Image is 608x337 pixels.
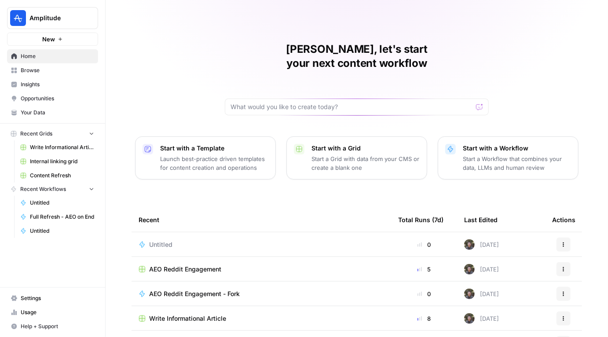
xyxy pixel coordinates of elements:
[7,63,98,77] a: Browse
[135,136,276,179] button: Start with a TemplateLaunch best-practice driven templates for content creation and operations
[7,49,98,63] a: Home
[7,33,98,46] button: New
[16,140,98,154] a: Write Informational Article
[464,208,498,232] div: Last Edited
[463,144,571,153] p: Start with a Workflow
[42,35,55,44] span: New
[16,196,98,210] a: Untitled
[231,103,472,111] input: What would you like to create today?
[398,240,450,249] div: 0
[139,265,384,274] a: AEO Reddit Engagement
[16,168,98,183] a: Content Refresh
[7,291,98,305] a: Settings
[160,154,268,172] p: Launch best-practice driven templates for content creation and operations
[21,109,94,117] span: Your Data
[7,305,98,319] a: Usage
[29,14,83,22] span: Amplitude
[7,106,98,120] a: Your Data
[7,127,98,140] button: Recent Grids
[398,289,450,298] div: 0
[286,136,427,179] button: Start with a GridStart a Grid with data from your CMS or create a blank one
[149,265,221,274] span: AEO Reddit Engagement
[464,264,475,275] img: maow1e9ocotky9esmvpk8ol9rk58
[398,208,443,232] div: Total Runs (7d)
[225,42,489,70] h1: [PERSON_NAME], let's start your next content workflow
[21,322,94,330] span: Help + Support
[21,66,94,74] span: Browse
[464,264,499,275] div: [DATE]
[398,265,450,274] div: 5
[21,81,94,88] span: Insights
[20,130,52,138] span: Recent Grids
[149,289,240,298] span: AEO Reddit Engagement - Fork
[311,144,420,153] p: Start with a Grid
[464,239,475,250] img: maow1e9ocotky9esmvpk8ol9rk58
[464,313,499,324] div: [DATE]
[311,154,420,172] p: Start a Grid with data from your CMS or create a blank one
[464,313,475,324] img: maow1e9ocotky9esmvpk8ol9rk58
[21,308,94,316] span: Usage
[149,314,226,323] span: Write Informational Article
[7,319,98,333] button: Help + Support
[438,136,579,179] button: Start with a WorkflowStart a Workflow that combines your data, LLMs and human review
[149,240,172,249] span: Untitled
[21,95,94,103] span: Opportunities
[7,7,98,29] button: Workspace: Amplitude
[464,289,499,299] div: [DATE]
[10,10,26,26] img: Amplitude Logo
[398,314,450,323] div: 8
[463,154,571,172] p: Start a Workflow that combines your data, LLMs and human review
[16,210,98,224] a: Full Refresh - AEO on End
[160,144,268,153] p: Start with a Template
[464,239,499,250] div: [DATE]
[464,289,475,299] img: maow1e9ocotky9esmvpk8ol9rk58
[139,208,384,232] div: Recent
[552,208,575,232] div: Actions
[139,240,384,249] a: Untitled
[7,92,98,106] a: Opportunities
[139,289,384,298] a: AEO Reddit Engagement - Fork
[7,77,98,92] a: Insights
[21,294,94,302] span: Settings
[21,52,94,60] span: Home
[20,185,66,193] span: Recent Workflows
[30,172,94,179] span: Content Refresh
[139,314,384,323] a: Write Informational Article
[30,227,94,235] span: Untitled
[30,158,94,165] span: Internal linking grid
[7,183,98,196] button: Recent Workflows
[16,154,98,168] a: Internal linking grid
[30,213,94,221] span: Full Refresh - AEO on End
[16,224,98,238] a: Untitled
[30,199,94,207] span: Untitled
[30,143,94,151] span: Write Informational Article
